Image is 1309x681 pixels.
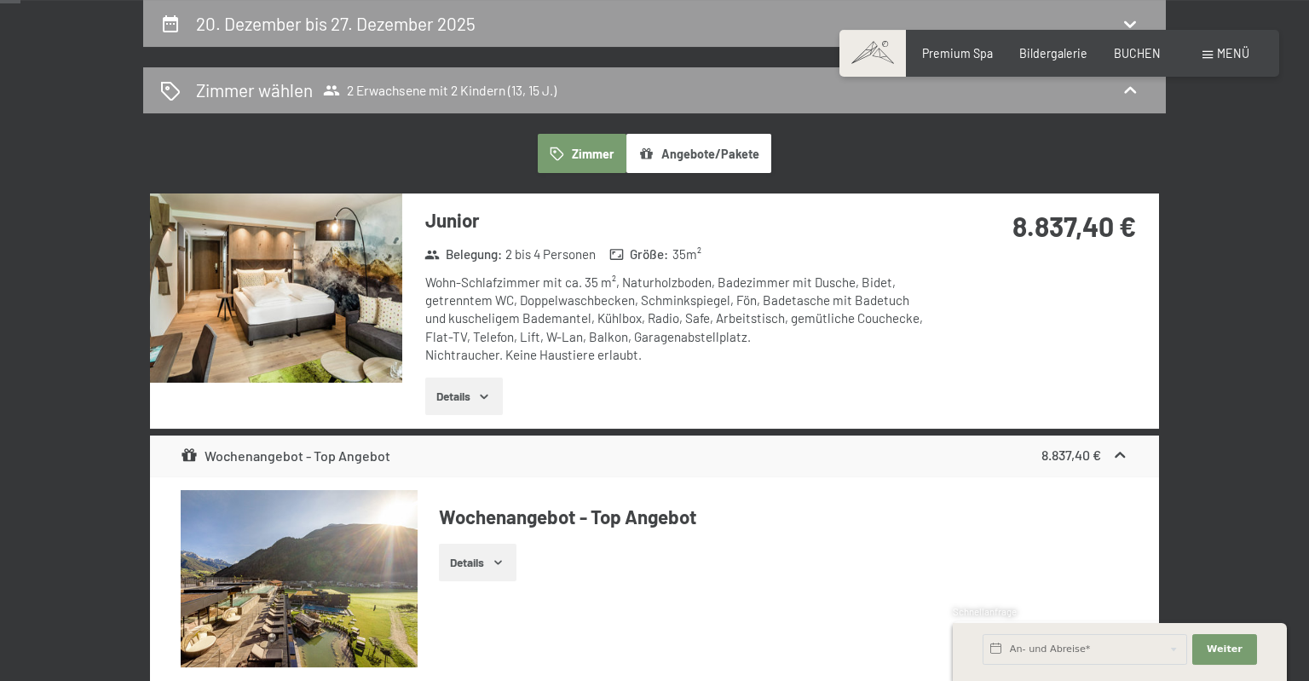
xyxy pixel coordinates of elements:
[626,134,771,173] button: Angebote/Pakete
[538,134,626,173] button: Zimmer
[150,436,1159,476] div: Wochenangebot - Top Angebot8.837,40 €
[425,207,932,234] h3: Junior
[1207,643,1243,656] span: Weiter
[672,245,701,263] span: 35 m²
[439,544,516,581] button: Details
[1019,46,1087,61] a: Bildergalerie
[922,46,993,61] a: Premium Spa
[425,274,932,364] div: Wohn-Schlafzimmer mit ca. 35 m², Naturholzboden, Badezimmer mit Dusche, Bidet, getrenntem WC, Dop...
[425,378,503,415] button: Details
[181,446,391,466] div: Wochenangebot - Top Angebot
[439,504,1129,530] h4: Wochenangebot - Top Angebot
[196,13,476,34] h2: 20. Dezember bis 27. Dezember 2025
[181,490,418,668] img: mss_renderimg.php
[196,78,313,102] h2: Zimmer wählen
[505,245,596,263] span: 2 bis 4 Personen
[1041,447,1101,463] strong: 8.837,40 €
[1192,634,1257,665] button: Weiter
[609,245,669,263] strong: Größe :
[1217,46,1249,61] span: Menü
[424,245,502,263] strong: Belegung :
[953,606,1017,617] span: Schnellanfrage
[150,193,402,383] img: mss_renderimg.php
[323,82,556,99] span: 2 Erwachsene mit 2 Kindern (13, 15 J.)
[1012,210,1136,242] strong: 8.837,40 €
[1114,46,1161,61] a: BUCHEN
